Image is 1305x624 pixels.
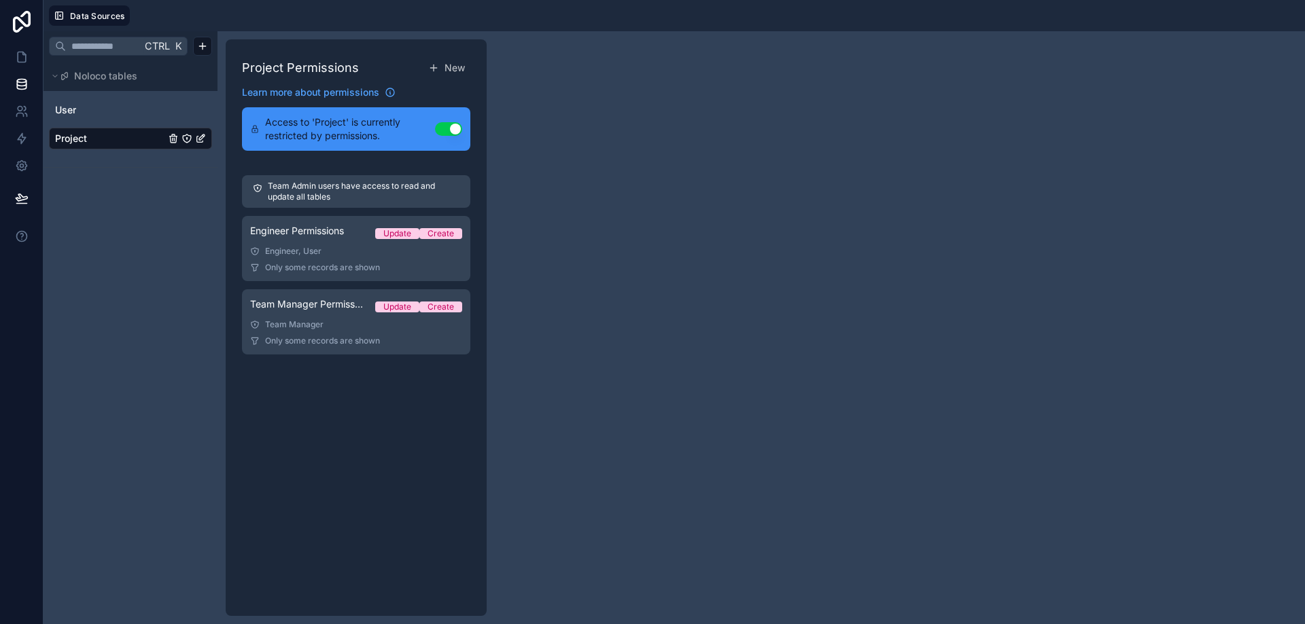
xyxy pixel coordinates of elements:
span: Only some records are shown [265,335,380,346]
div: Update [383,228,411,239]
a: Team Manager PermissionsUpdateCreateTeam ManagerOnly some records are shown [242,289,470,354]
span: Ctrl [143,37,171,54]
a: Project [55,132,165,145]
div: Engineer, User [250,246,462,257]
p: Team Admin users have access to read and update all tables [268,181,459,202]
a: Learn more about permissions [242,86,396,99]
div: Project [49,128,212,149]
div: Create [428,301,454,312]
span: Noloco tables [74,69,137,83]
span: Team Manager Permissions [250,297,364,311]
span: New [445,61,465,75]
div: Create [428,228,454,239]
span: Access to 'Project' is currently restricted by permissions. [265,115,435,143]
button: Data Sources [49,5,130,26]
div: Team Manager [250,319,462,330]
div: Update [383,301,411,312]
a: Engineer PermissionsUpdateCreateEngineer, UserOnly some records are shown [242,216,470,281]
span: K [173,41,183,51]
span: Project [55,132,87,145]
span: Only some records are shown [265,262,380,273]
span: Engineer Permissions [250,224,344,238]
button: Noloco tables [49,67,204,86]
span: User [55,103,76,117]
a: User [55,103,165,117]
h1: Project Permissions [242,58,359,77]
div: User [49,99,212,121]
span: Learn more about permissions [242,86,379,99]
button: New [423,56,470,80]
span: Data Sources [70,11,125,21]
